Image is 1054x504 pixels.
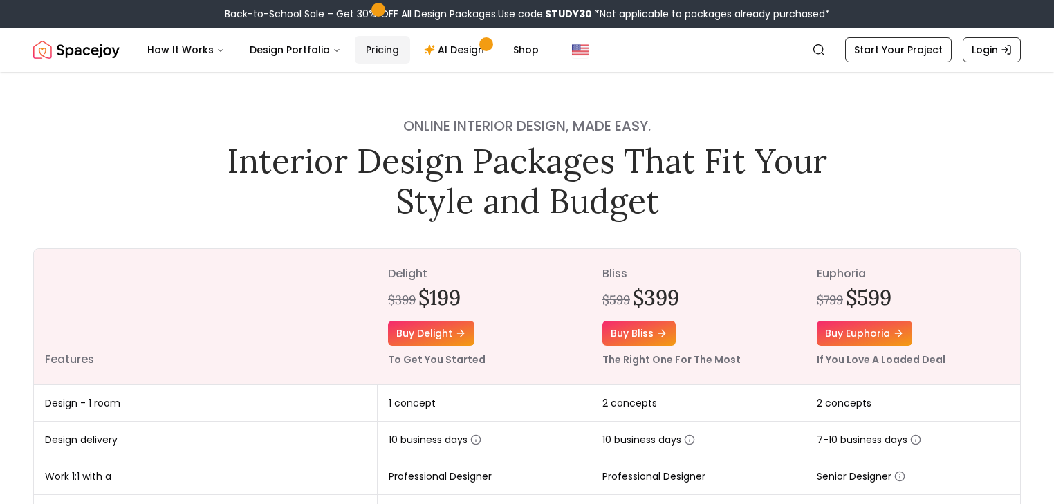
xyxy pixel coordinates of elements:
[388,353,486,366] small: To Get You Started
[388,290,416,310] div: $399
[33,28,1021,72] nav: Global
[388,265,580,282] p: delight
[602,433,695,447] span: 10 business days
[817,396,871,410] span: 2 concepts
[545,7,592,21] b: STUDY30
[34,422,377,458] td: Design delivery
[355,36,410,64] a: Pricing
[602,290,630,310] div: $599
[817,353,945,366] small: If You Love A Loaded Deal
[389,433,481,447] span: 10 business days
[217,141,837,221] h1: Interior Design Packages That Fit Your Style and Budget
[225,7,830,21] div: Back-to-School Sale – Get 30% OFF All Design Packages.
[389,469,492,483] span: Professional Designer
[845,37,952,62] a: Start Your Project
[413,36,499,64] a: AI Design
[502,36,550,64] a: Shop
[217,116,837,136] h4: Online interior design, made easy.
[418,285,461,310] h2: $199
[817,433,921,447] span: 7-10 business days
[388,321,474,346] a: Buy delight
[136,36,236,64] button: How It Works
[33,36,120,64] a: Spacejoy
[33,36,120,64] img: Spacejoy Logo
[817,469,905,483] span: Senior Designer
[633,285,679,310] h2: $399
[34,385,377,422] td: Design - 1 room
[239,36,352,64] button: Design Portfolio
[498,7,592,21] span: Use code:
[817,321,912,346] a: Buy euphoria
[136,36,550,64] nav: Main
[34,249,377,385] th: Features
[34,458,377,495] td: Work 1:1 with a
[817,290,843,310] div: $799
[389,396,436,410] span: 1 concept
[572,41,589,58] img: United States
[602,396,657,410] span: 2 concepts
[602,353,741,366] small: The Right One For The Most
[602,265,795,282] p: bliss
[963,37,1021,62] a: Login
[592,7,830,21] span: *Not applicable to packages already purchased*
[602,469,705,483] span: Professional Designer
[602,321,676,346] a: Buy bliss
[817,265,1009,282] p: euphoria
[846,285,891,310] h2: $599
